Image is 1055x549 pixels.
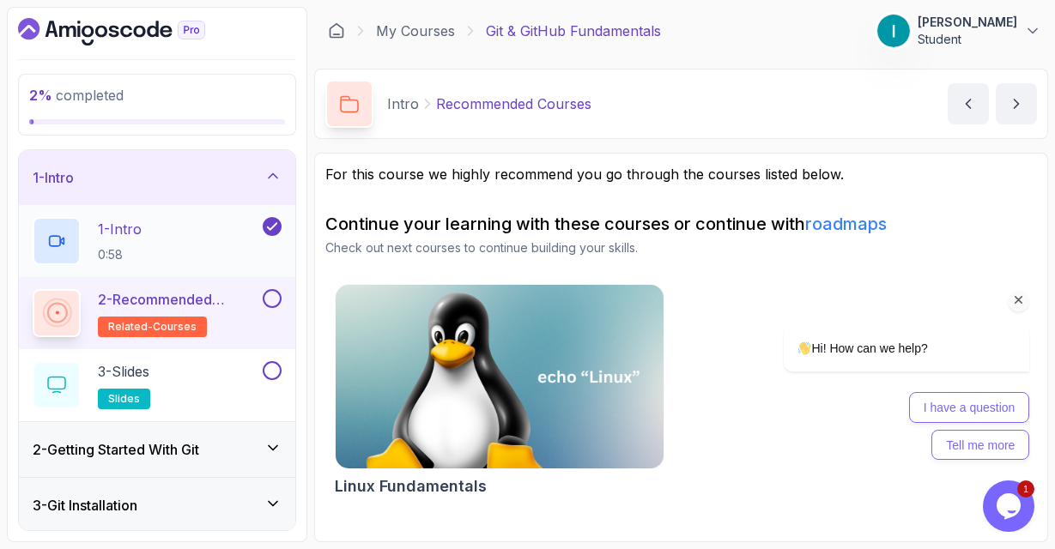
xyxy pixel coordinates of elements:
p: Git & GitHub Fundamentals [486,21,661,41]
span: 2 % [29,87,52,104]
iframe: chat widget [729,170,1038,472]
p: Check out next courses to continue building your skills. [325,239,1037,256]
p: 2 - Recommended Courses [98,289,259,310]
span: related-courses [108,320,197,334]
h2: Linux Fundamentals [335,474,487,498]
button: 2-Recommended Coursesrelated-courses [33,289,282,337]
a: Dashboard [328,22,345,39]
button: 1-Intro [19,150,295,205]
p: 1 - Intro [98,219,142,239]
p: 3 - Slides [98,361,149,382]
span: slides [108,392,140,406]
p: Student [918,31,1017,48]
p: Intro [387,94,419,114]
img: user profile image [877,15,910,47]
button: 3-Slidesslides [33,361,282,409]
button: next content [996,83,1037,124]
p: 0:58 [98,246,142,263]
button: 3-Git Installation [19,478,295,533]
p: [PERSON_NAME] [918,14,1017,31]
button: previous content [948,83,989,124]
span: completed [29,87,124,104]
a: Linux Fundamentals cardLinux Fundamentals [335,284,664,498]
a: My Courses [376,21,455,41]
p: Recommended Courses [436,94,591,114]
h3: 3 - Git Installation [33,495,137,516]
h2: Continue your learning with these courses or continue with [325,212,1037,236]
h3: 1 - Intro [33,167,74,188]
button: user profile image[PERSON_NAME]Student [876,14,1041,48]
img: Linux Fundamentals card [336,285,664,468]
button: 2-Getting Started With Git [19,422,295,477]
h3: 2 - Getting Started With Git [33,439,199,460]
iframe: chat widget [983,480,1038,532]
p: For this course we highly recommend you go through the courses listed below. [325,164,1037,184]
a: Dashboard [18,18,245,45]
button: 1-Intro0:58 [33,217,282,265]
